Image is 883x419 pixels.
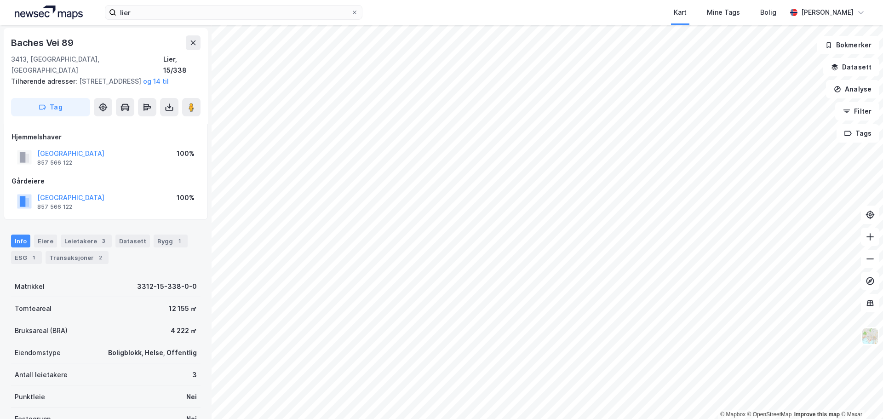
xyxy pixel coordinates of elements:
div: 12 155 ㎡ [169,303,197,314]
button: Analyse [826,80,879,98]
div: 1 [29,253,38,262]
div: 1 [175,236,184,246]
div: Bruksareal (BRA) [15,325,68,336]
div: 3 [192,369,197,380]
a: OpenStreetMap [747,411,792,418]
div: Kart [674,7,687,18]
div: 4 222 ㎡ [171,325,197,336]
input: Søk på adresse, matrikkel, gårdeiere, leietakere eller personer [116,6,351,19]
div: ESG [11,251,42,264]
div: 2 [96,253,105,262]
a: Mapbox [720,411,745,418]
div: Eiendomstype [15,347,61,358]
div: Punktleie [15,391,45,402]
div: 857 566 122 [37,203,72,211]
div: Matrikkel [15,281,45,292]
div: Eiere [34,235,57,247]
div: Bolig [760,7,776,18]
div: Antall leietakere [15,369,68,380]
div: 100% [177,148,195,159]
div: Hjemmelshaver [11,132,200,143]
div: Transaksjoner [46,251,109,264]
div: Lier, 15/338 [163,54,201,76]
button: Datasett [823,58,879,76]
div: Baches Vei 89 [11,35,75,50]
span: Tilhørende adresser: [11,77,79,85]
div: 3 [99,236,108,246]
a: Improve this map [794,411,840,418]
button: Tag [11,98,90,116]
div: Kontrollprogram for chat [837,375,883,419]
div: [STREET_ADDRESS] [11,76,193,87]
button: Bokmerker [817,36,879,54]
div: Gårdeiere [11,176,200,187]
div: 3413, [GEOGRAPHIC_DATA], [GEOGRAPHIC_DATA] [11,54,163,76]
img: Z [861,327,879,345]
div: Leietakere [61,235,112,247]
div: [PERSON_NAME] [801,7,854,18]
div: Info [11,235,30,247]
iframe: Chat Widget [837,375,883,419]
div: Nei [186,391,197,402]
button: Filter [835,102,879,121]
button: Tags [837,124,879,143]
div: Bygg [154,235,188,247]
div: 100% [177,192,195,203]
div: Tomteareal [15,303,52,314]
div: Boligblokk, Helse, Offentlig [108,347,197,358]
img: logo.a4113a55bc3d86da70a041830d287a7e.svg [15,6,83,19]
div: 857 566 122 [37,159,72,166]
div: Mine Tags [707,7,740,18]
div: Datasett [115,235,150,247]
div: 3312-15-338-0-0 [137,281,197,292]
